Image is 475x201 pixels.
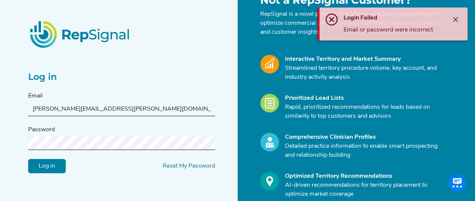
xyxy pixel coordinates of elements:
[285,94,443,103] div: Prioritized Lead Lists
[163,163,215,169] a: Reset My Password
[21,12,140,57] img: RepSignalLogo.20539ed3.png
[344,25,449,34] div: Email or password were incorrect
[344,15,377,21] span: Login Failed
[28,125,55,134] label: Password
[285,55,443,64] div: Interactive Territory and Market Summary
[285,64,443,82] p: Streamlined territory procedure volume, key account, and industry activity analysis
[260,172,279,190] img: Optimize_Icon.261f85db.svg
[449,13,461,25] button: Close
[28,91,43,100] label: Email
[285,142,443,160] p: Detailed practice information to enable smart prospecting and relationship building
[260,10,443,37] p: RepSignal is a novel platform that allows healthcare organizations to optimize commercial perform...
[260,55,279,73] img: Market_Icon.a700a4ad.svg
[260,133,279,151] img: Profile_Icon.739e2aba.svg
[285,103,443,121] p: Rapid, prioritized recommendations for leads based on similarity to top customers and advisors
[285,181,443,199] p: AI-driven recommendations for territory placement to optimize market coverage
[28,72,215,82] h2: Log in
[285,133,443,142] div: Comprehensive Clinician Profiles
[285,172,443,181] div: Optimized Territory Recommendations
[28,159,66,173] input: Log in
[260,94,279,112] img: Leads_Icon.28e8c528.svg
